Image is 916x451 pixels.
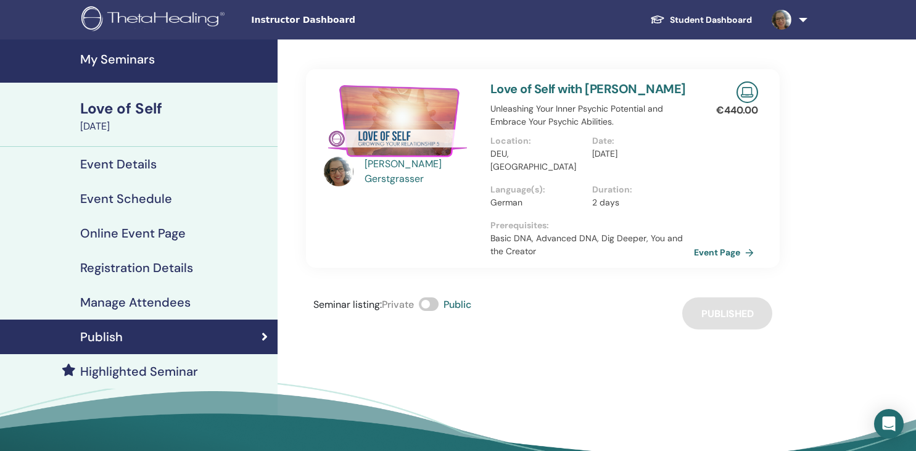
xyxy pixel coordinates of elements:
span: Public [444,298,471,311]
p: [DATE] [592,147,687,160]
p: Location : [490,134,585,147]
p: 2 days [592,196,687,209]
h4: Manage Attendees [80,295,191,310]
div: Love of Self [80,98,270,119]
img: default.jpg [324,157,353,186]
img: Live Online Seminar [737,81,758,103]
h4: My Seminars [80,52,270,67]
a: Event Page [694,243,759,262]
a: [PERSON_NAME] Gerstgrasser [365,157,479,186]
h4: Publish [80,329,123,344]
img: logo.png [81,6,229,34]
p: Prerequisites : [490,219,694,232]
p: € 440.00 [716,103,758,118]
p: DEU, [GEOGRAPHIC_DATA] [490,147,585,173]
p: Basic DNA, Advanced DNA, Dig Deeper, You and the Creator [490,232,694,258]
p: Duration : [592,183,687,196]
h4: Event Details [80,157,157,172]
a: Student Dashboard [640,9,762,31]
h4: Online Event Page [80,226,186,241]
span: Seminar listing : [313,298,382,311]
span: Instructor Dashboard [251,14,436,27]
h4: Highlighted Seminar [80,364,198,379]
img: Love of Self [324,81,476,160]
p: Date : [592,134,687,147]
p: German [490,196,585,209]
a: Love of Self with [PERSON_NAME] [490,81,685,97]
h4: Event Schedule [80,191,172,206]
span: Private [382,298,414,311]
img: graduation-cap-white.svg [650,14,665,25]
img: default.jpg [772,10,791,30]
a: Love of Self[DATE] [73,98,278,134]
div: Open Intercom Messenger [874,409,904,439]
p: Language(s) : [490,183,585,196]
div: [DATE] [80,119,270,134]
p: Unleashing Your Inner Psychic Potential and Embrace Your Psychic Abilities. [490,102,694,128]
h4: Registration Details [80,260,193,275]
